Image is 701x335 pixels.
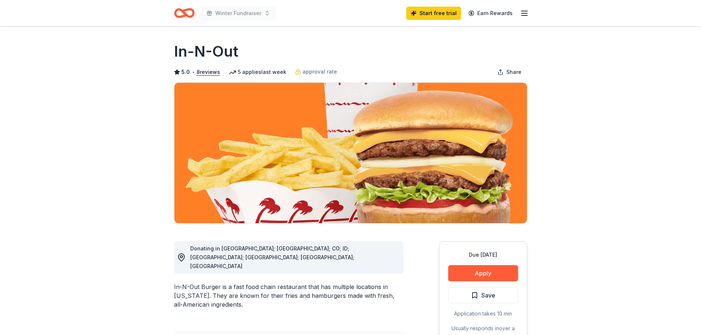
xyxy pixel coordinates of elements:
a: Start free trial [406,7,461,20]
div: Application takes 10 min [448,309,518,318]
div: In-N-Out Burger is a fast food chain restaurant that has multiple locations in [US_STATE]. They a... [174,282,404,309]
a: Home [174,4,195,22]
button: Winter Fundraiser [201,6,276,21]
div: 5 applies last week [229,68,286,76]
span: Winter Fundraiser [215,9,261,18]
span: Donating in [GEOGRAPHIC_DATA]; [GEOGRAPHIC_DATA]; CO; ID; [GEOGRAPHIC_DATA]; [GEOGRAPHIC_DATA]; [... [190,245,354,269]
span: approval rate [302,67,337,76]
button: Apply [448,265,518,281]
span: Share [506,68,521,76]
img: Image for In-N-Out [174,83,527,223]
button: 8reviews [197,68,220,76]
span: 5.0 [181,68,190,76]
button: Share [492,65,527,79]
div: Due [DATE] [448,250,518,259]
span: Save [481,291,495,300]
a: approval rate [295,67,337,76]
span: • [192,69,194,75]
a: Earn Rewards [464,7,517,20]
h1: In-N-Out [174,41,238,62]
button: Save [448,287,518,303]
